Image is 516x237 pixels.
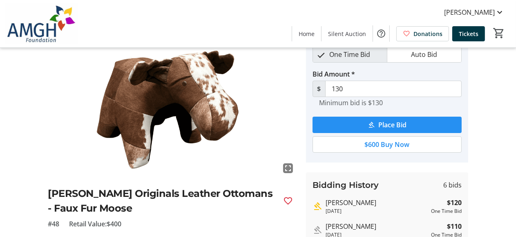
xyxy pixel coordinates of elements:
[313,201,322,211] mat-icon: Highest bid
[406,47,442,62] span: Auto Bid
[324,47,375,62] span: One Time Bid
[438,6,511,19] button: [PERSON_NAME]
[396,26,449,41] a: Donations
[299,29,315,38] span: Home
[413,29,442,38] span: Donations
[313,225,322,235] mat-icon: Outbid
[48,36,296,176] img: Image
[48,186,277,216] h2: [PERSON_NAME] Originals Leather Ottomans - Faux Fur Moose
[313,117,462,133] button: Place Bid
[313,81,326,97] span: $
[459,29,478,38] span: Tickets
[313,136,462,153] button: $600 Buy Now
[328,29,366,38] span: Silent Auction
[313,69,355,79] label: Bid Amount *
[447,198,462,208] strong: $120
[322,26,373,41] a: Silent Auction
[444,7,495,17] span: [PERSON_NAME]
[373,25,389,42] button: Help
[280,193,296,209] button: Favourite
[313,179,379,191] h3: Bidding History
[452,26,485,41] a: Tickets
[443,180,462,190] span: 6 bids
[491,26,506,41] button: Cart
[326,198,428,208] div: [PERSON_NAME]
[431,208,462,215] div: One Time Bid
[69,219,121,229] span: Retail Value: $400
[447,221,462,231] strong: $110
[319,99,383,107] tr-hint: Minimum bid is $130
[364,140,409,149] span: $600 Buy Now
[5,3,78,44] img: Alexandra Marine & General Hospital Foundation's Logo
[48,219,59,229] span: #48
[326,208,428,215] div: [DATE]
[283,163,293,173] mat-icon: fullscreen
[292,26,321,41] a: Home
[378,120,407,130] span: Place Bid
[326,221,428,231] div: [PERSON_NAME]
